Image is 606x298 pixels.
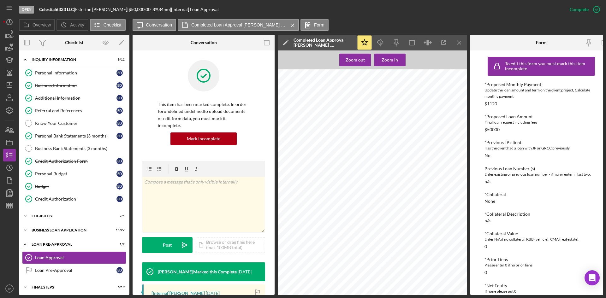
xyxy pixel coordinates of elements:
span: F:\_Lending\Client Files\[PERSON_NAME] [295,153,358,156]
div: [PERSON_NAME] Marked this Complete [158,269,237,274]
span: No [374,187,378,190]
div: BUSINESS LOAN APPLICATION [32,228,109,232]
label: Checklist [104,22,122,27]
div: E D [116,133,123,139]
label: Completed Loan Approval [PERSON_NAME] , [PERSON_NAME].pdf [191,22,286,27]
div: n/a [484,218,490,223]
div: 15 / 27 [113,228,125,232]
div: $50,000.00 [128,7,152,12]
span: Dollar Value of Loan [295,194,327,198]
span: Business [295,164,308,167]
div: [Internal] [PERSON_NAME] [151,291,205,296]
div: Budget [35,184,116,189]
a: Loan Approval [22,251,126,264]
span: $49,999.00 [295,198,312,202]
text: IV [8,287,11,290]
div: E D [116,82,123,89]
div: Complete [570,3,589,16]
div: INQUIRY INFORMATION [32,58,109,61]
button: Overview [19,19,55,31]
span: Customer File Information [295,149,336,152]
div: Personal Budget [35,171,116,176]
b: Celestial6333 LLC [39,7,74,12]
div: *Previous JP client [484,140,598,145]
div: Business Bank Statements (3 months) [35,146,126,151]
div: Business Information [35,83,116,88]
span: [PERSON_NAME] Loan Approval [295,94,389,100]
div: 9 / 11 [113,58,125,61]
div: n/a [484,179,490,184]
span: Matrix Entry [295,275,333,281]
div: Checklist [65,40,83,45]
div: Zoom in [382,54,398,66]
span: Loan Officer Email [295,114,324,118]
div: 1 / 2 [113,242,125,246]
span: [PERSON_NAME] [295,141,322,144]
div: Personal Information [35,70,116,75]
div: Personal Bank Statements (3 months) [35,133,116,138]
button: Completed Loan Approval [PERSON_NAME] , [PERSON_NAME].pdf [178,19,299,31]
label: Form [314,22,324,27]
div: If none please put 0 [484,288,598,295]
span: Yes [295,248,300,251]
div: Final loan request including fees [484,119,598,126]
div: Update the loan amount and term on the client project, Calculate monthly payment [484,87,598,100]
span: [EMAIL_ADDRESS][DOMAIN_NAME] [295,118,351,122]
a: Referral and ReferencesED [22,104,126,117]
div: *Proposed Loan Amount [484,114,598,119]
div: Enter existing or previous loan number - if many, enter in last two. [484,171,598,178]
button: Activity [56,19,88,31]
button: Conversation [133,19,176,31]
span: Take the Right Turn [295,183,326,186]
a: Loan Pre-ApprovalED [22,264,126,277]
time: 2025-08-06 21:04 [206,291,220,296]
div: No [484,153,490,158]
span: automatically via ACH [374,209,409,213]
div: Zoom out [346,54,365,66]
div: Know Your Customer [35,121,116,126]
div: | [Internal] Loan Approval [170,7,219,12]
div: 0 [484,270,487,275]
span: Consumer/Business/Housing [295,160,341,164]
label: Overview [33,22,51,27]
label: Conversation [146,22,172,27]
div: E D [116,171,123,177]
div: *Collateral Value [484,231,598,236]
a: Business InformationED [22,79,126,92]
span: Loan Officer [295,103,314,107]
span: Credit Building Stated as requirement for Credit Score [295,244,380,247]
div: 84 mo [158,7,170,12]
a: Business Bank Statements (3 months) [22,142,126,155]
div: E D [116,196,123,202]
div: E D [116,183,123,190]
span: Yes [295,266,300,270]
div: 0 [484,244,487,249]
button: Form [300,19,329,31]
button: IV [3,282,16,295]
button: Checklist [90,19,126,31]
a: Credit AuthorizationED [22,193,126,205]
div: | [39,7,75,12]
a: Know Your CustomerED [22,117,126,130]
span: Budget shows income available for payment [295,232,365,236]
div: Referral and References [35,108,116,113]
div: Loan Pre-Approval [35,268,116,273]
a: Personal BudgetED [22,167,126,180]
div: *Net Equity [484,283,598,288]
a: BudgetED [22,180,126,193]
div: 6 / 19 [113,285,125,289]
span: Please fill out the following questions in order to submit your matrix entry to the required parties [295,286,447,290]
div: LOAN PRE-APPROVAL [32,242,109,246]
span: Client is prepared to have payment taken out [374,206,445,209]
div: FINAL STEPS [32,285,109,289]
div: E D [116,95,123,101]
span: Client Retains a Revenue Stream or W2 Income [295,221,369,224]
span: No [295,175,299,179]
span: Collateral Exception Requested [295,263,344,266]
div: E D [116,120,123,126]
button: Zoom out [339,54,371,66]
button: Complete [563,3,603,16]
span: Yes [374,213,380,217]
div: To edit this form you must mark this item incomplete [505,61,593,71]
div: E D [116,267,123,273]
